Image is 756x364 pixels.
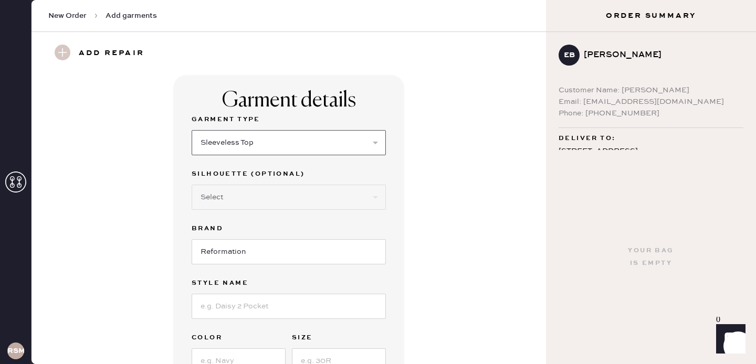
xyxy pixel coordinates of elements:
input: e.g. Daisy 2 Pocket [192,294,386,319]
div: Phone: [PHONE_NUMBER] [559,108,743,119]
label: Brand [192,222,386,235]
span: Add garments [106,10,157,21]
div: Your bag is empty [628,244,674,270]
h3: EB [564,51,575,59]
span: Deliver to: [559,132,615,145]
div: Garment details [222,88,356,113]
label: Size [292,331,386,344]
input: Brand name [192,239,386,264]
label: Color [192,331,286,344]
div: Customer Name: [PERSON_NAME] [559,84,743,96]
h3: Order Summary [546,10,756,21]
label: Style name [192,277,386,290]
h3: RSMA [7,347,24,355]
iframe: Front Chat [706,317,751,362]
label: Garment Type [192,113,386,126]
label: Silhouette (optional) [192,168,386,180]
div: Email: [EMAIL_ADDRESS][DOMAIN_NAME] [559,96,743,108]
span: New Order [48,10,87,21]
div: [STREET_ADDRESS] [GEOGRAPHIC_DATA][PERSON_NAME] , CA 90405 [559,145,743,185]
h3: Add repair [79,45,144,62]
div: [PERSON_NAME] [584,49,735,61]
